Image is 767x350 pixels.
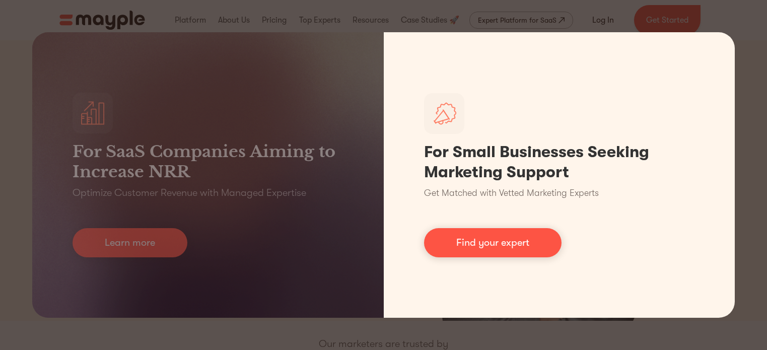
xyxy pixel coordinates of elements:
p: Get Matched with Vetted Marketing Experts [424,186,599,200]
h3: For SaaS Companies Aiming to Increase NRR [73,142,343,182]
a: Learn more [73,228,187,257]
a: Find your expert [424,228,562,257]
p: Optimize Customer Revenue with Managed Expertise [73,186,306,200]
h1: For Small Businesses Seeking Marketing Support [424,142,695,182]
